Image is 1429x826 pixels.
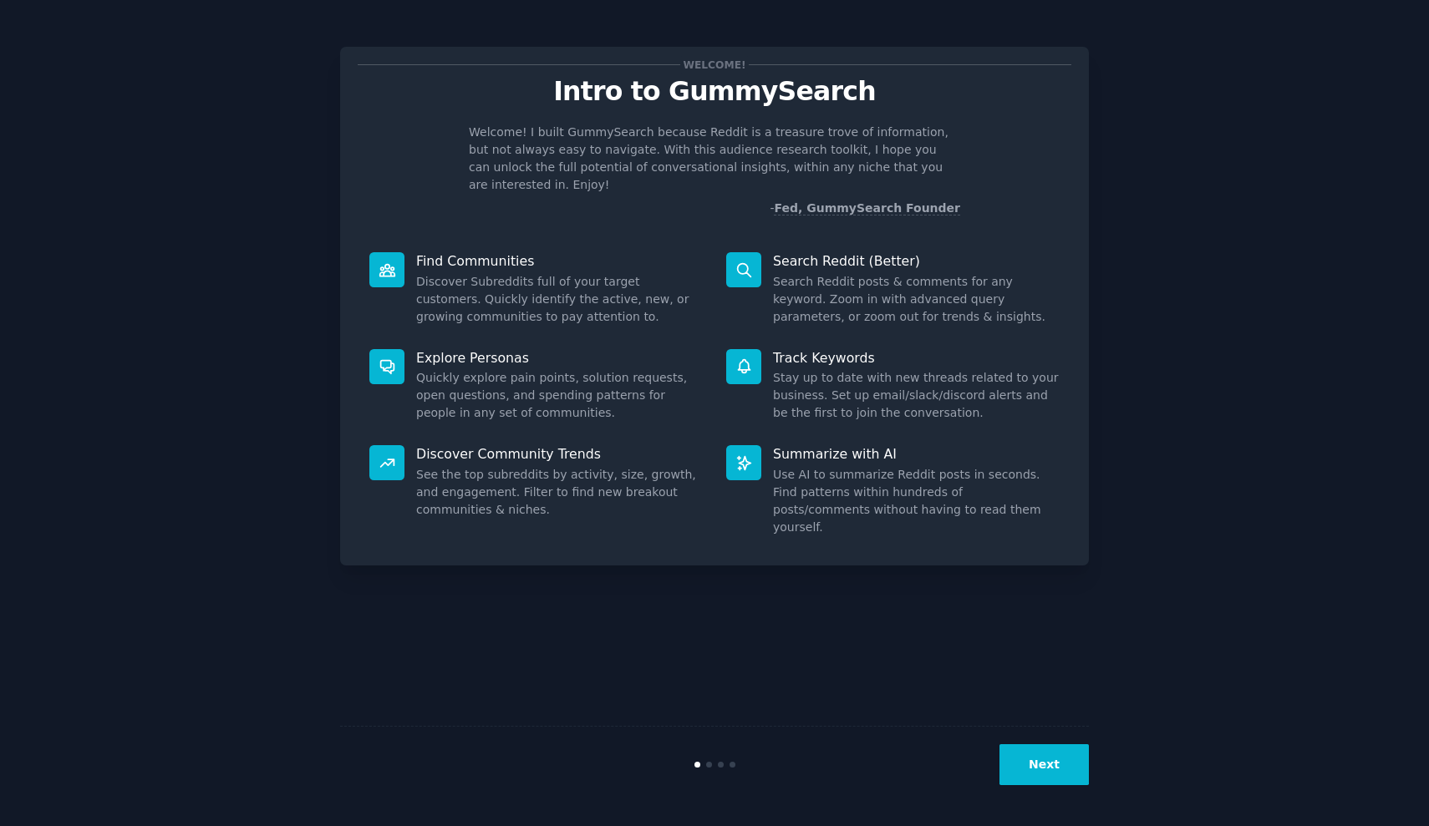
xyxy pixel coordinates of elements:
[416,273,703,326] dd: Discover Subreddits full of your target customers. Quickly identify the active, new, or growing c...
[773,252,1060,270] p: Search Reddit (Better)
[416,466,703,519] dd: See the top subreddits by activity, size, growth, and engagement. Filter to find new breakout com...
[773,349,1060,367] p: Track Keywords
[999,744,1089,785] button: Next
[773,273,1060,326] dd: Search Reddit posts & comments for any keyword. Zoom in with advanced query parameters, or zoom o...
[469,124,960,194] p: Welcome! I built GummySearch because Reddit is a treasure trove of information, but not always ea...
[416,349,703,367] p: Explore Personas
[773,369,1060,422] dd: Stay up to date with new threads related to your business. Set up email/slack/discord alerts and ...
[358,77,1071,106] p: Intro to GummySearch
[774,201,960,215] a: Fed, GummySearch Founder
[416,252,703,270] p: Find Communities
[416,369,703,422] dd: Quickly explore pain points, solution requests, open questions, and spending patterns for people ...
[416,445,703,463] p: Discover Community Trends
[773,445,1060,463] p: Summarize with AI
[773,466,1060,536] dd: Use AI to summarize Reddit posts in seconds. Find patterns within hundreds of posts/comments with...
[770,200,960,217] div: -
[680,56,749,73] span: Welcome!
